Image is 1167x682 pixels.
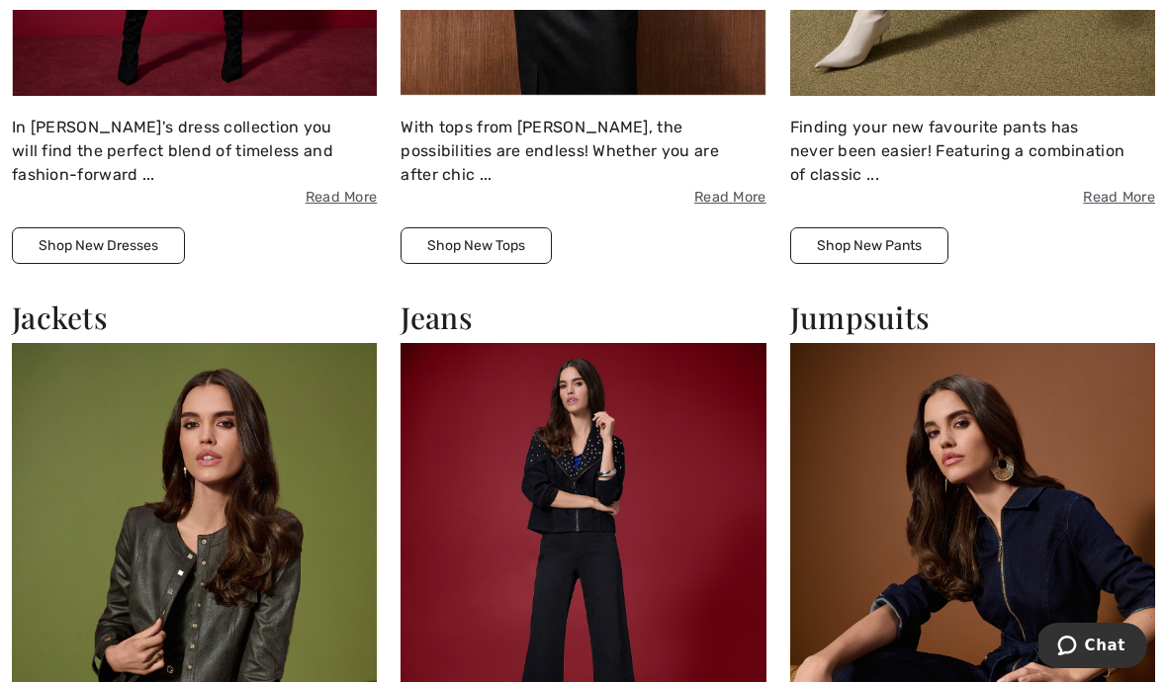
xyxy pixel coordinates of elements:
span: Read More [790,187,1155,209]
h2: Jackets [12,299,377,335]
iframe: Opens a widget where you can chat to one of our agents [1038,623,1147,672]
button: Shop New Dresses [12,227,185,264]
button: Shop New Pants [790,227,948,264]
button: Shop New Tops [401,227,552,264]
div: With tops from [PERSON_NAME], the possibilities are endless! Whether you are after chic ... [401,116,765,209]
h2: Jeans [401,299,765,335]
h2: Jumpsuits [790,299,1155,335]
span: Read More [12,187,377,209]
span: Read More [401,187,765,209]
div: In [PERSON_NAME]'s dress collection you will find the perfect blend of timeless and fashion-forwa... [12,116,377,209]
div: Finding your new favourite pants has never been easier! Featuring a combination of classic ... [790,116,1155,209]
